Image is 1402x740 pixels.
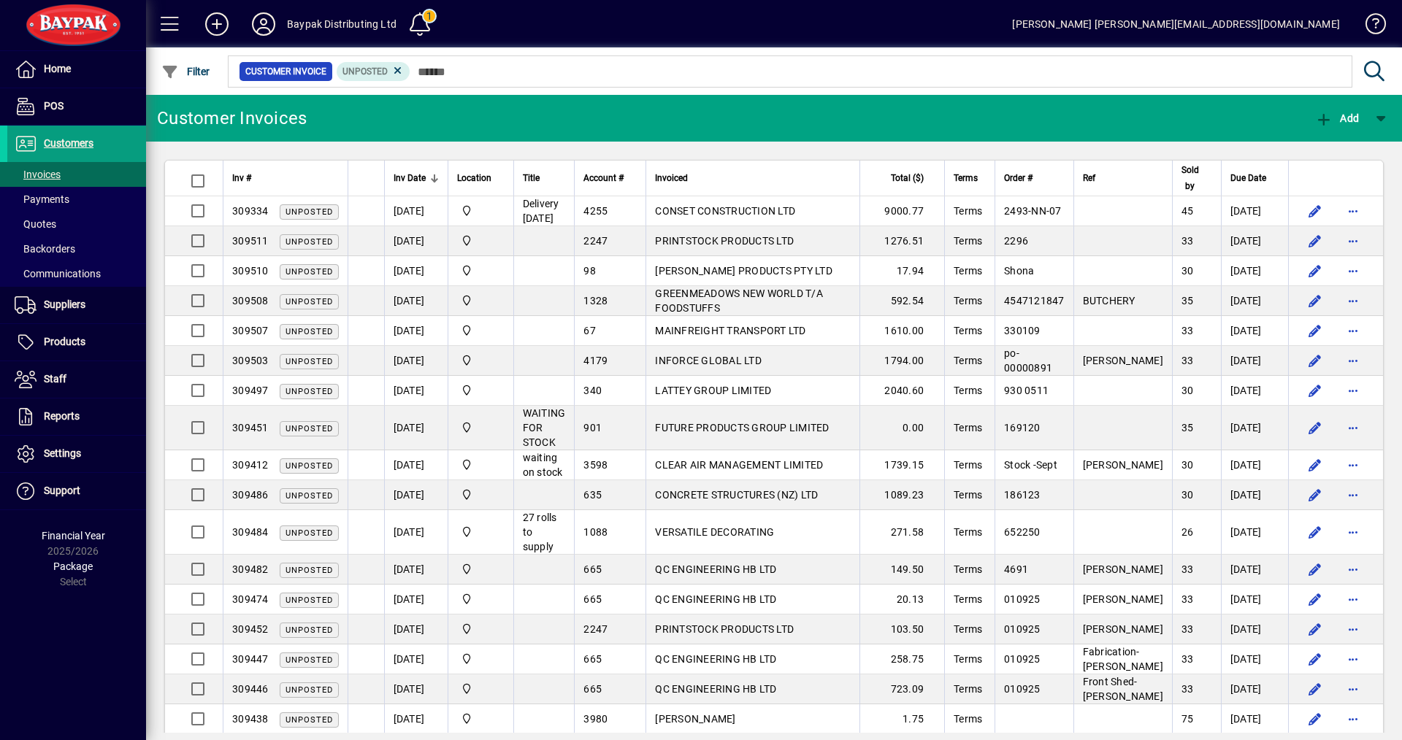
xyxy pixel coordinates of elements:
td: [DATE] [1221,704,1288,734]
span: 309482 [232,563,269,575]
span: Account # [583,170,624,186]
td: [DATE] [384,510,448,555]
button: Edit [1303,229,1327,253]
span: 98 [583,265,596,277]
span: 635 [583,489,602,501]
div: Ref [1083,170,1163,186]
span: Baypak - Onekawa [457,382,505,398]
mat-chip: Customer Invoice Status: Unposted [337,62,410,81]
td: [DATE] [1221,614,1288,644]
span: 3980 [583,713,608,725]
td: [DATE] [384,196,448,226]
button: Edit [1303,558,1327,581]
td: [DATE] [1221,585,1288,614]
span: Unposted [286,387,333,396]
div: Order # [1004,170,1065,186]
span: FUTURE PRODUCTS GROUP LIMITED [655,422,829,433]
span: Unposted [286,327,333,336]
a: Backorders [7,236,146,261]
button: Add [194,11,240,37]
td: [DATE] [384,316,448,346]
span: 4179 [583,355,608,366]
a: Products [7,324,146,361]
button: Edit [1303,617,1327,641]
span: [PERSON_NAME] [1083,459,1163,471]
span: QC ENGINEERING HB LTD [655,563,776,575]
td: 1.75 [859,704,944,734]
span: Customer Invoice [245,64,326,79]
td: 1276.51 [859,226,944,256]
td: [DATE] [1221,316,1288,346]
span: Financial Year [42,530,105,541]
button: More options [1341,647,1365,671]
span: Total ($) [891,170,924,186]
span: GREENMEADOWS NEW WORLD T/A FOODSTUFFS [655,288,823,314]
span: Fabrication-[PERSON_NAME] [1083,646,1163,672]
span: Unposted [286,237,333,247]
span: Communications [15,268,101,280]
span: Delivery [DATE] [523,198,559,224]
td: 0.00 [859,406,944,450]
span: 33 [1181,325,1194,336]
span: Due Date [1230,170,1266,186]
span: VERSATILE DECORATING [655,526,774,538]
span: Stock -Sept [1004,459,1057,471]
span: 309497 [232,385,269,396]
div: Inv Date [394,170,439,186]
span: Unposted [286,625,333,635]
span: Invoiced [655,170,688,186]
span: 010925 [1004,683,1041,695]
span: 309510 [232,265,269,277]
button: Edit [1303,379,1327,402]
span: 35 [1181,422,1194,433]
span: Unposted [342,66,388,77]
span: Baypak - Onekawa [457,233,505,249]
td: 723.09 [859,674,944,704]
div: [PERSON_NAME] [PERSON_NAME][EMAIL_ADDRESS][DOMAIN_NAME] [1012,12,1340,36]
span: 2247 [583,623,608,635]
span: po-00000891 [1004,347,1052,374]
span: Backorders [15,243,75,255]
td: [DATE] [384,585,448,614]
td: [DATE] [1221,376,1288,406]
span: Unposted [286,685,333,695]
span: Sold by [1181,162,1199,194]
span: 309412 [232,459,269,471]
span: Terms [954,489,982,501]
td: 1739.15 [859,450,944,480]
td: [DATE] [1221,644,1288,674]
span: [PERSON_NAME] [1083,355,1163,366]
span: Unposted [286,715,333,725]
span: 45 [1181,205,1194,217]
span: Products [44,336,85,347]
td: 592.54 [859,286,944,316]
button: Edit [1303,259,1327,282]
span: 4547121847 [1004,295,1065,307]
span: Add [1315,112,1359,124]
a: POS [7,88,146,125]
span: 3598 [583,459,608,471]
button: Edit [1303,483,1327,506]
span: Unposted [286,491,333,501]
span: Unposted [286,655,333,665]
td: [DATE] [1221,406,1288,450]
button: More options [1341,259,1365,282]
span: 33 [1181,355,1194,366]
span: 33 [1181,235,1194,247]
span: Terms [954,563,982,575]
div: Sold by [1181,162,1212,194]
span: 33 [1181,653,1194,665]
span: 340 [583,385,602,396]
span: CONSET CONSTRUCTION LTD [655,205,795,217]
span: 309474 [232,593,269,605]
td: [DATE] [384,644,448,674]
button: Edit [1303,647,1327,671]
span: 1088 [583,526,608,538]
td: 1610.00 [859,316,944,346]
div: Customer Invoices [157,107,307,130]
a: Invoices [7,162,146,187]
span: Terms [954,593,982,605]
div: Total ($) [869,170,937,186]
span: 75 [1181,713,1194,725]
span: 4255 [583,205,608,217]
